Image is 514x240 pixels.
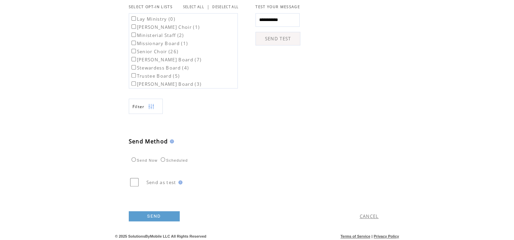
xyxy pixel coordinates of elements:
label: Scheduled [159,158,188,162]
span: Send as test [146,179,176,185]
label: Ministerial Staff (2) [130,32,184,38]
span: TEST YOUR MESSAGE [255,4,300,9]
label: [PERSON_NAME] Board (3) [130,81,202,87]
label: Trustee Board (5) [130,73,180,79]
input: Scheduled [161,157,165,162]
input: Lay Ministry (0) [131,16,136,21]
input: [PERSON_NAME] Board (3) [131,81,136,86]
span: Send Method [129,138,168,145]
label: Send Now [130,158,158,162]
span: © 2025 SolutionsByMobile LLC All Rights Reserved [115,234,207,238]
label: Senior Choir (26) [130,48,179,55]
a: Privacy Policy [374,234,399,238]
input: Missionary Board (1) [131,41,136,45]
img: help.gif [176,180,182,184]
label: Lay Ministry (0) [130,16,175,22]
span: | [207,4,210,10]
label: Missionary Board (1) [130,40,188,46]
input: Senior Choir (26) [131,49,136,53]
input: Stewardess Board (4) [131,65,136,69]
input: Ministerial Staff (2) [131,33,136,37]
a: Filter [129,99,163,114]
input: Trustee Board (5) [131,73,136,78]
span: SELECT OPT-IN LISTS [129,4,173,9]
input: Send Now [131,157,136,162]
label: [PERSON_NAME] Board (7) [130,57,202,63]
input: [PERSON_NAME] Choir (1) [131,24,136,29]
img: help.gif [168,139,174,143]
a: Terms of Service [340,234,370,238]
input: [PERSON_NAME] Board (7) [131,57,136,61]
label: [PERSON_NAME] Choir (1) [130,24,200,30]
a: SEND [129,211,180,221]
a: SELECT ALL [183,5,204,9]
a: SEND TEST [255,32,300,45]
img: filters.png [148,99,154,114]
a: CANCEL [360,213,379,219]
a: DESELECT ALL [212,5,238,9]
span: Show filters [132,104,145,109]
label: Stewardess Board (4) [130,65,189,71]
span: | [371,234,372,238]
